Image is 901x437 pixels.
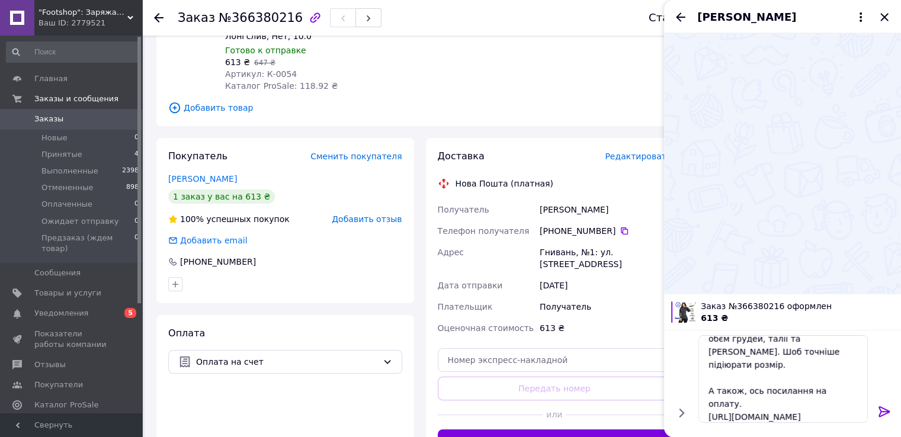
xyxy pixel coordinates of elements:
[605,152,671,161] span: Редактировать
[537,296,674,317] div: Получатель
[168,327,205,339] span: Оплата
[134,216,139,227] span: 0
[438,205,489,214] span: Получатель
[126,182,139,193] span: 898
[168,189,275,204] div: 1 заказ у вас на 613 ₴
[134,233,139,254] span: 0
[179,234,249,246] div: Добавить email
[134,199,139,210] span: 0
[225,46,306,55] span: Готово к отправке
[41,133,68,143] span: Новые
[698,335,868,423] textarea: Вітаю) А напишіть, будь ласка, обєм грудей, талії та [PERSON_NAME]. Шоб точніше підіюрати розмір....
[225,69,297,79] span: Артикул: К-0054
[438,323,534,333] span: Оценочная стоимость
[34,359,66,370] span: Отзывы
[34,94,118,104] span: Заказы и сообщения
[438,348,672,372] input: Номер экспресс-накладной
[453,178,556,189] div: Нова Пошта (платная)
[41,149,82,160] span: Принятые
[701,313,728,323] span: 613 ₴
[537,242,674,275] div: Гнивань, №1: ул. [STREET_ADDRESS]
[438,281,503,290] span: Дата отправки
[219,11,303,25] span: №366380216
[537,275,674,296] div: [DATE]
[877,10,892,24] button: Закрыть
[154,12,163,24] div: Вернуться назад
[124,308,136,318] span: 5
[41,199,92,210] span: Оплаченные
[225,81,338,91] span: Каталог ProSale: 118.92 ₴
[34,400,98,410] span: Каталог ProSale
[310,152,402,161] span: Сменить покупателя
[225,57,250,67] span: 613 ₴
[34,308,88,319] span: Уведомления
[34,329,110,350] span: Показатели работы компании
[438,150,485,162] span: Доставка
[178,11,215,25] span: Заказ
[167,234,249,246] div: Добавить email
[41,182,93,193] span: Отмененные
[537,317,674,339] div: 613 ₴
[168,150,227,162] span: Покупатель
[438,302,493,311] span: Плательщик
[543,409,566,420] span: или
[438,248,464,257] span: Адрес
[34,288,101,298] span: Товары и услуги
[41,166,98,176] span: Выполненные
[537,199,674,220] div: [PERSON_NAME]
[438,226,530,236] span: Телефон получателя
[34,73,68,84] span: Главная
[39,18,142,28] div: Ваш ID: 2779521
[697,9,796,25] span: [PERSON_NAME]
[649,12,728,24] div: Статус заказа
[134,149,139,160] span: 4
[134,133,139,143] span: 0
[168,101,671,114] span: Добавить товар
[180,214,204,224] span: 100%
[41,233,134,254] span: Предзаказ (ждем товар)
[332,214,402,224] span: Добавить отзыв
[39,7,127,18] span: "Footshop": Заряжай себя энергией спорта!
[41,216,119,227] span: Ожидает отправку
[675,301,696,323] img: 5868898466_w100_h100_vodolazka-zhenskaya-s.jpg
[701,300,894,312] span: Заказ №366380216 оформлен
[540,225,671,237] div: [PHONE_NUMBER]
[168,213,290,225] div: успешных покупок
[34,380,83,390] span: Покупатели
[168,174,237,184] a: [PERSON_NAME]
[6,41,140,63] input: Поиск
[674,10,688,24] button: Назад
[697,9,868,25] button: [PERSON_NAME]
[179,256,257,268] div: [PHONE_NUMBER]
[254,59,275,67] span: 647 ₴
[122,166,139,176] span: 2398
[34,114,63,124] span: Заказы
[196,355,378,368] span: Оплата на счет
[674,405,689,420] button: Показать кнопки
[34,268,81,278] span: Сообщения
